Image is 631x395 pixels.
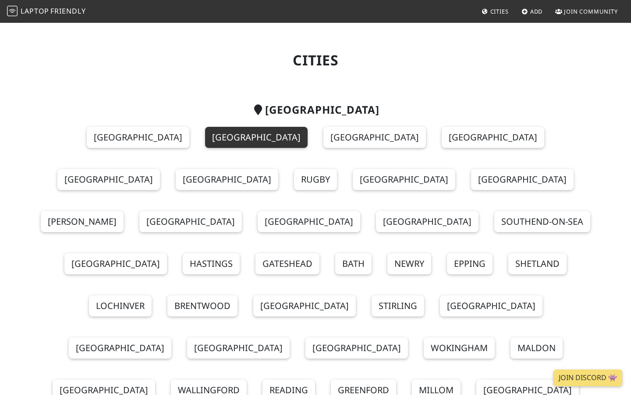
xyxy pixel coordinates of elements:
[41,211,124,232] a: [PERSON_NAME]
[7,6,18,16] img: LaptopFriendly
[471,169,574,190] a: [GEOGRAPHIC_DATA]
[552,4,621,19] a: Join Community
[335,253,372,274] a: Bath
[69,338,171,359] a: [GEOGRAPHIC_DATA]
[57,169,160,190] a: [GEOGRAPHIC_DATA]
[32,104,599,116] h2: [GEOGRAPHIC_DATA]
[305,338,408,359] a: [GEOGRAPHIC_DATA]
[253,295,356,316] a: [GEOGRAPHIC_DATA]
[530,7,543,15] span: Add
[424,338,495,359] a: Wokingham
[255,253,319,274] a: Gateshead
[447,253,493,274] a: Epping
[518,4,546,19] a: Add
[32,52,599,68] h1: Cities
[183,253,240,274] a: Hastings
[89,295,152,316] a: Lochinver
[387,253,431,274] a: Newry
[205,127,308,148] a: [GEOGRAPHIC_DATA]
[353,169,455,190] a: [GEOGRAPHIC_DATA]
[440,295,542,316] a: [GEOGRAPHIC_DATA]
[490,7,509,15] span: Cities
[187,338,290,359] a: [GEOGRAPHIC_DATA]
[167,295,238,316] a: Brentwood
[372,295,424,316] a: Stirling
[64,253,167,274] a: [GEOGRAPHIC_DATA]
[87,127,189,148] a: [GEOGRAPHIC_DATA]
[442,127,544,148] a: [GEOGRAPHIC_DATA]
[258,211,360,232] a: [GEOGRAPHIC_DATA]
[294,169,337,190] a: Rugby
[323,127,426,148] a: [GEOGRAPHIC_DATA]
[7,4,86,19] a: LaptopFriendly LaptopFriendly
[176,169,278,190] a: [GEOGRAPHIC_DATA]
[50,6,85,16] span: Friendly
[564,7,618,15] span: Join Community
[508,253,567,274] a: Shetland
[376,211,479,232] a: [GEOGRAPHIC_DATA]
[494,211,590,232] a: Southend-on-Sea
[21,6,49,16] span: Laptop
[478,4,512,19] a: Cities
[139,211,242,232] a: [GEOGRAPHIC_DATA]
